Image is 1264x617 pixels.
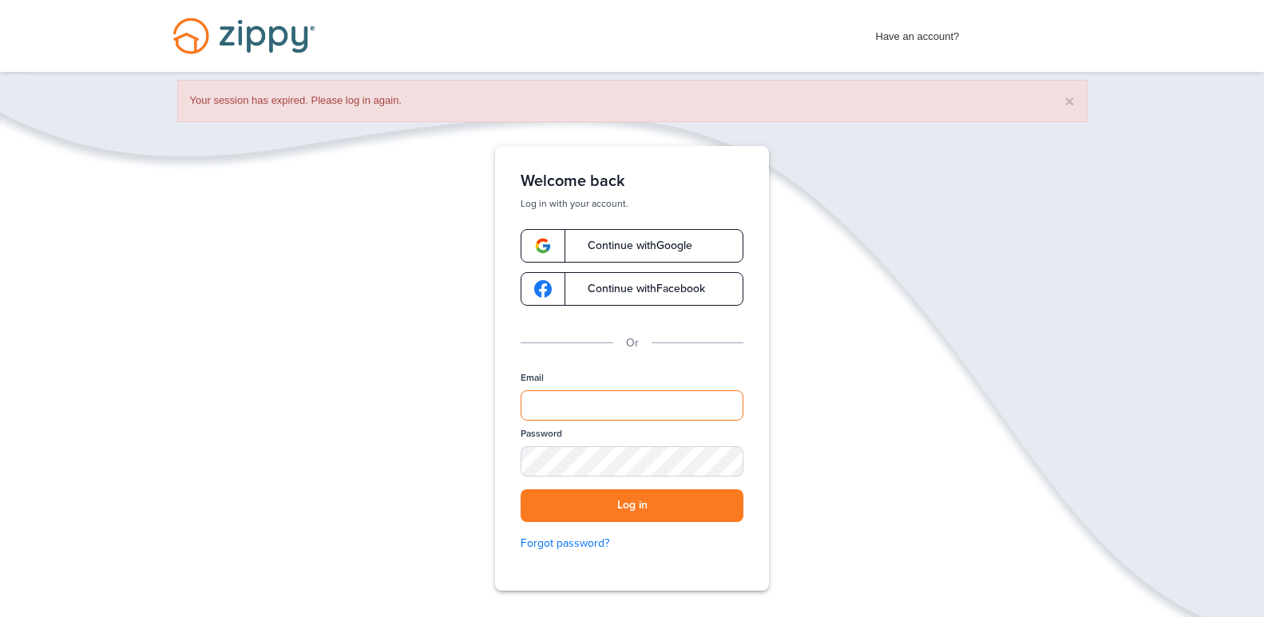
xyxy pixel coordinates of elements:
p: Or [626,334,639,352]
span: Have an account? [876,20,960,45]
a: google-logoContinue withGoogle [521,229,743,263]
span: Continue with Google [572,240,692,251]
span: Continue with Facebook [572,283,705,295]
a: google-logoContinue withFacebook [521,272,743,306]
img: google-logo [534,237,552,255]
label: Email [521,371,544,385]
a: Forgot password? [521,535,743,552]
input: Email [521,390,743,421]
button: Log in [521,489,743,522]
input: Password [521,446,743,477]
label: Password [521,427,562,441]
button: × [1064,93,1074,109]
img: google-logo [534,280,552,298]
p: Log in with your account. [521,197,743,210]
div: Your session has expired. Please log in again. [177,80,1088,122]
h1: Welcome back [521,172,743,191]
